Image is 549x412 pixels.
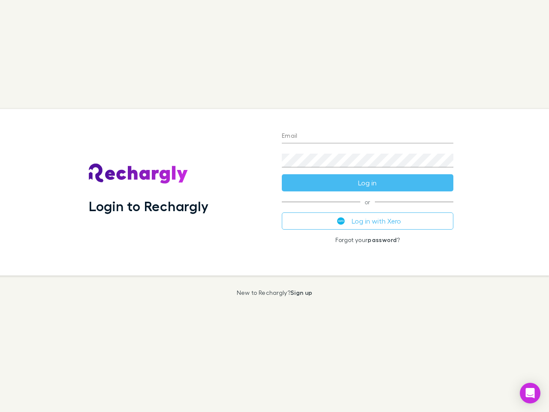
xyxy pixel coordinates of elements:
a: password [368,236,397,243]
button: Log in [282,174,453,191]
img: Rechargly's Logo [89,164,188,184]
div: Open Intercom Messenger [520,383,540,403]
img: Xero's logo [337,217,345,225]
p: Forgot your ? [282,236,453,243]
button: Log in with Xero [282,212,453,230]
p: New to Rechargly? [237,289,313,296]
a: Sign up [290,289,312,296]
h1: Login to Rechargly [89,198,208,214]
